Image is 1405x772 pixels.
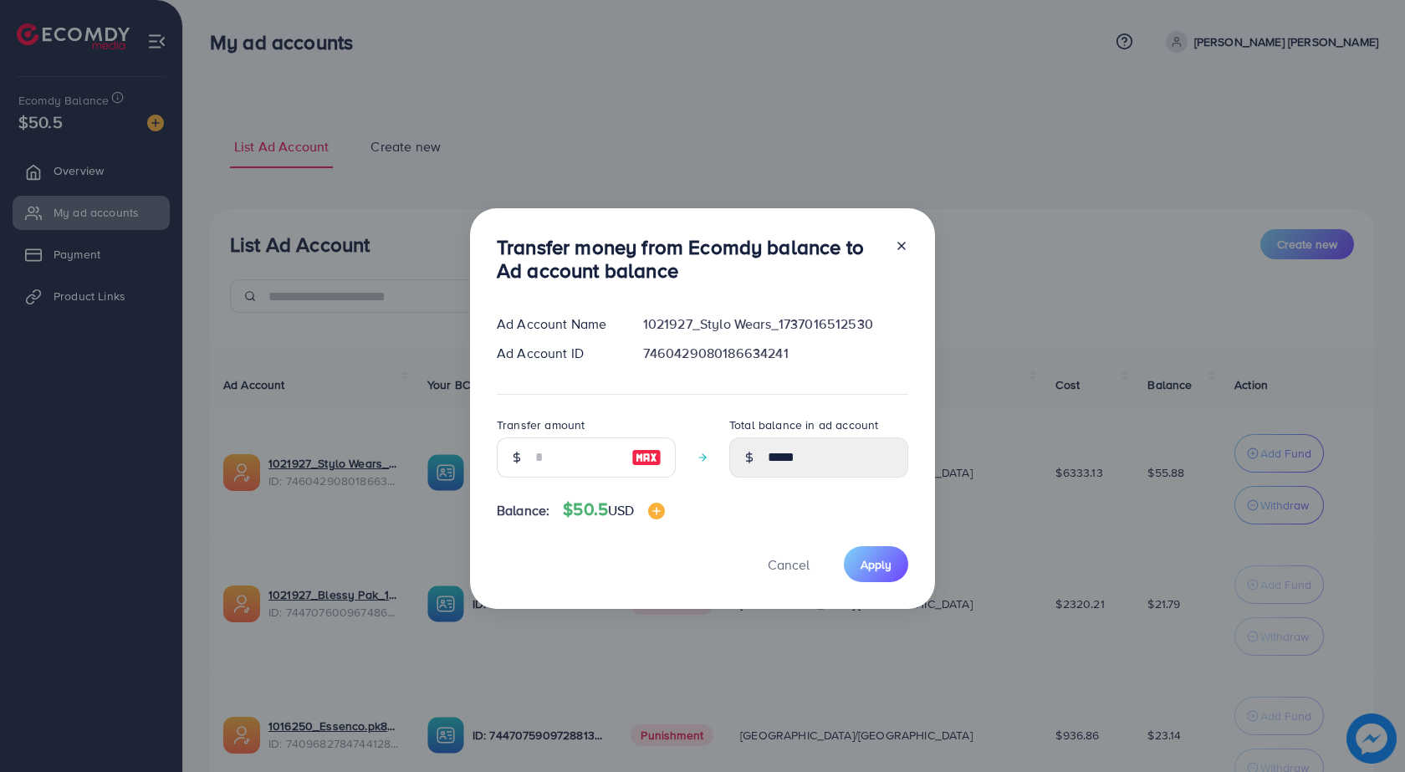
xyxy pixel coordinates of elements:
[497,501,549,520] span: Balance:
[497,235,881,284] h3: Transfer money from Ecomdy balance to Ad account balance
[648,503,665,519] img: image
[563,499,664,520] h4: $50.5
[630,314,922,334] div: 1021927_Stylo Wears_1737016512530
[768,555,810,574] span: Cancel
[483,314,630,334] div: Ad Account Name
[844,546,908,582] button: Apply
[608,501,634,519] span: USD
[747,546,830,582] button: Cancel
[861,556,892,573] span: Apply
[497,417,585,433] label: Transfer amount
[630,344,922,363] div: 7460429080186634241
[729,417,878,433] label: Total balance in ad account
[483,344,630,363] div: Ad Account ID
[631,447,662,468] img: image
